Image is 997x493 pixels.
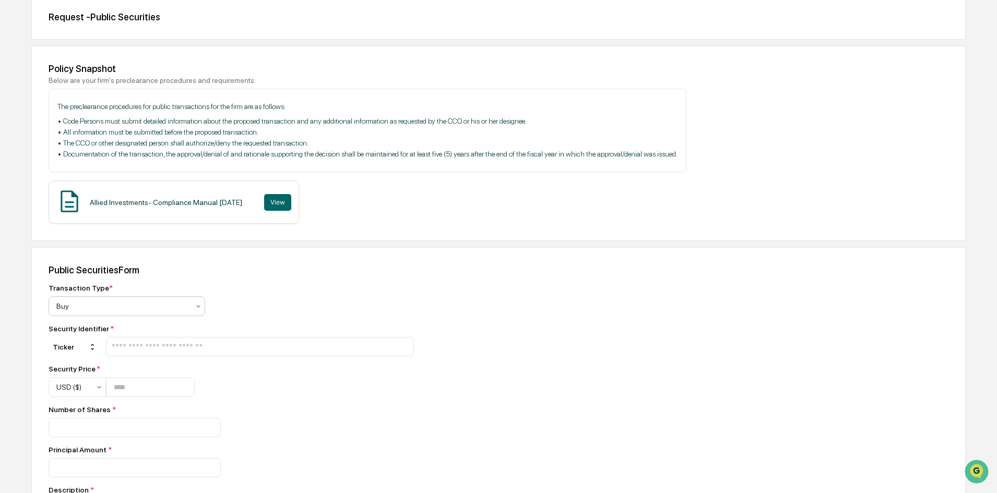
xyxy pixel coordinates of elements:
div: We're available if you need us! [35,90,132,99]
p: The preclearance procedures for public transactions for the firm are as follows: [57,101,678,112]
iframe: Open customer support [964,459,992,487]
span: Preclearance [21,131,67,142]
div: Security Price [49,365,195,373]
div: Request - Public Securities [49,11,948,22]
div: Below are your firm's preclearance procedures and requirements: [49,76,948,85]
div: 🗄️ [76,133,84,141]
p: • Code Persons must submit detailed information about the proposed transaction and any additional... [57,116,678,160]
span: Attestations [86,131,129,142]
a: 🔎Data Lookup [6,147,70,166]
img: 1746055101610-c473b297-6a78-478c-a979-82029cc54cd1 [10,80,29,99]
div: Public Securities Form [49,264,948,275]
div: Ticker [49,339,101,355]
div: Principal Amount [49,446,414,454]
button: Start new chat [177,83,190,95]
div: Start new chat [35,80,171,90]
p: How can we help? [10,22,190,39]
div: Allied Investments- Compliance Manual [DATE] [90,198,242,207]
div: 🖐️ [10,133,19,141]
img: Document Icon [56,188,82,214]
div: Transaction Type [49,284,113,292]
a: 🗄️Attestations [72,127,134,146]
button: View [264,194,291,211]
div: 🔎 [10,152,19,161]
a: Powered byPylon [74,176,126,185]
div: Security Identifier [49,324,414,333]
span: Data Lookup [21,151,66,162]
div: Policy Snapshot [49,63,948,74]
span: Pylon [104,177,126,185]
div: Number of Shares [49,405,414,414]
a: 🖐️Preclearance [6,127,72,146]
